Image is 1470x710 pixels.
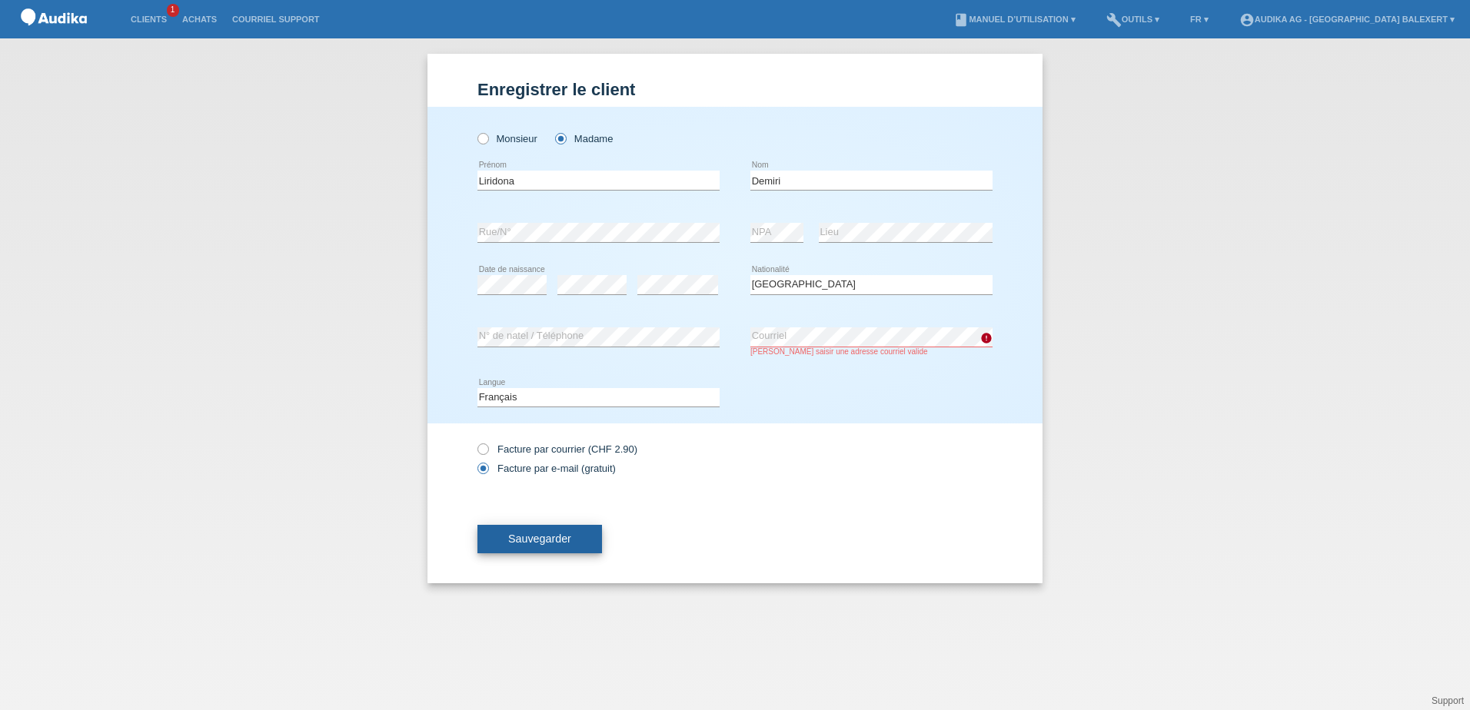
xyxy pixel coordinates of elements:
[1106,12,1122,28] i: build
[477,133,487,143] input: Monsieur
[946,15,1083,24] a: bookManuel d’utilisation ▾
[477,133,537,144] label: Monsieur
[477,463,616,474] label: Facture par e-mail (gratuit)
[477,525,602,554] button: Sauvegarder
[1232,15,1462,24] a: account_circleAudika AG - [GEOGRAPHIC_DATA] Balexert ▾
[175,15,224,24] a: Achats
[15,30,92,41] a: POS — MF Group
[1239,12,1255,28] i: account_circle
[1432,695,1464,706] a: Support
[477,80,993,99] h1: Enregistrer le client
[953,12,969,28] i: book
[477,463,487,482] input: Facture par e-mail (gratuit)
[980,332,993,344] i: error
[555,133,565,143] input: Madame
[477,443,637,455] label: Facture par courrier (CHF 2.90)
[1099,15,1167,24] a: buildOutils ▾
[750,347,993,356] div: [PERSON_NAME] saisir une adresse courriel valide
[508,532,571,545] span: Sauvegarder
[555,133,613,144] label: Madame
[477,443,487,463] input: Facture par courrier (CHF 2.90)
[1182,15,1216,24] a: FR ▾
[123,15,175,24] a: Clients
[167,4,179,17] span: 1
[224,15,327,24] a: Courriel Support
